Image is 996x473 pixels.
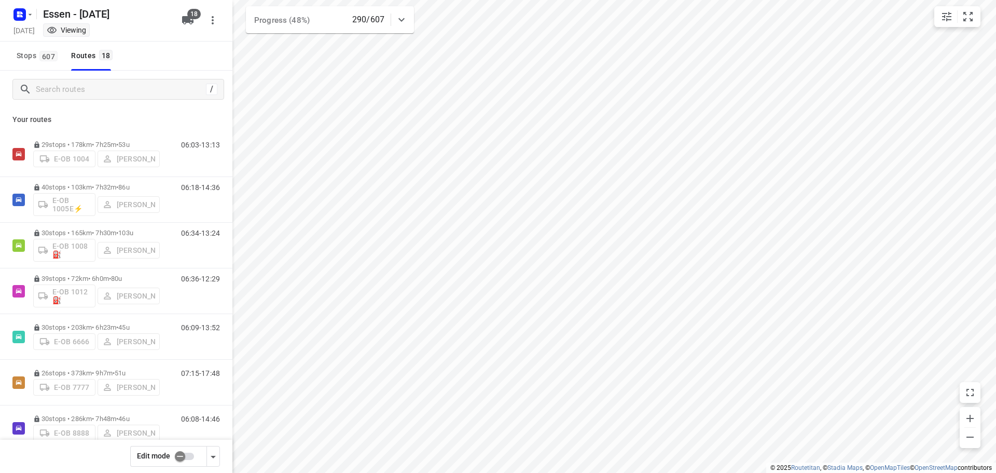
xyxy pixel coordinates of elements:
[118,141,129,148] span: 53u
[17,49,61,62] span: Stops
[246,6,414,33] div: Progress (48%)290/607
[113,369,115,377] span: •
[915,464,958,471] a: OpenStreetMap
[187,9,201,19] span: 18
[109,275,111,282] span: •
[33,323,160,331] p: 30 stops • 203km • 6h23m
[116,229,118,237] span: •
[181,275,220,283] p: 06:36-12:29
[827,464,863,471] a: Stadia Maps
[118,323,129,331] span: 45u
[936,6,957,27] button: Map settings
[111,275,122,282] span: 80u
[33,141,160,148] p: 29 stops • 178km • 7h25m
[934,6,980,27] div: small contained button group
[36,82,206,98] input: Search routes
[116,323,118,331] span: •
[118,415,129,423] span: 46u
[181,369,220,377] p: 07:15-17:48
[181,323,220,332] p: 06:09-13:52
[33,275,160,282] p: 39 stops • 72km • 6h0m
[181,229,220,237] p: 06:34-13:24
[870,464,910,471] a: OpenMapTiles
[202,10,223,31] button: More
[116,415,118,423] span: •
[254,16,310,25] span: Progress (48%)
[181,141,220,149] p: 06:03-13:13
[99,50,113,60] span: 18
[958,6,978,27] button: Fit zoom
[39,51,58,61] span: 607
[118,229,133,237] span: 103u
[71,49,116,62] div: Routes
[33,229,160,237] p: 30 stops • 165km • 7h30m
[33,415,160,423] p: 30 stops • 286km • 7h48m
[47,25,86,35] div: You are currently in view mode. To make any changes, go to edit project.
[207,450,219,463] div: Driver app settings
[12,114,220,125] p: Your routes
[115,369,126,377] span: 51u
[116,183,118,191] span: •
[791,464,820,471] a: Routetitan
[118,183,129,191] span: 86u
[177,10,198,31] button: 18
[116,141,118,148] span: •
[181,183,220,192] p: 06:18-14:36
[181,415,220,423] p: 06:08-14:46
[352,13,384,26] p: 290/607
[33,369,160,377] p: 26 stops • 373km • 9h7m
[33,183,160,191] p: 40 stops • 103km • 7h32m
[770,464,992,471] li: © 2025 , © , © © contributors
[206,84,217,95] div: /
[137,452,170,460] span: Edit mode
